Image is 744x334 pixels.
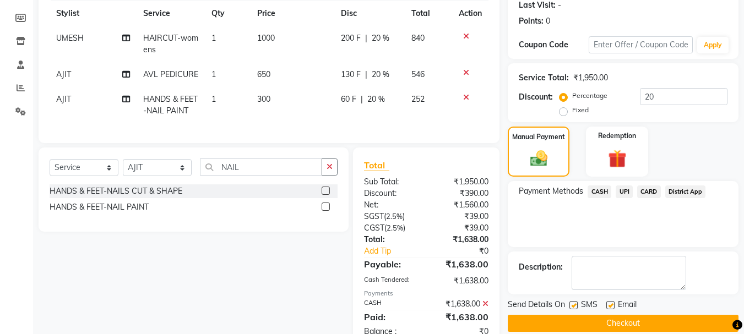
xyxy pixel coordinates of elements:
label: Percentage [572,91,607,101]
span: 20 % [372,69,389,80]
span: 2.5% [387,223,403,232]
span: CGST [364,223,384,233]
div: Payments [364,289,488,298]
span: UMESH [56,33,84,43]
img: _gift.svg [602,147,632,170]
span: HAIRCUT-womens [143,33,198,54]
span: AJIT [56,69,71,79]
span: HANDS & FEET-NAIL PAINT [143,94,198,116]
span: 1 [211,69,216,79]
span: 130 F [341,69,361,80]
span: AVL PEDICURE [143,69,198,79]
div: ₹1,638.00 [426,298,497,310]
div: Paid: [356,310,426,324]
div: Cash Tendered: [356,275,426,287]
span: 1000 [257,33,275,43]
span: 300 [257,94,270,104]
span: 20 % [367,94,385,105]
div: Discount: [356,188,426,199]
span: CARD [637,185,661,198]
span: 200 F [341,32,361,44]
div: ₹39.00 [426,222,497,234]
img: _cash.svg [525,149,553,168]
div: Net: [356,199,426,211]
input: Enter Offer / Coupon Code [589,36,693,53]
span: SMS [581,299,598,313]
th: Price [251,1,334,26]
div: ₹1,950.00 [573,72,608,84]
button: Checkout [508,315,738,332]
span: SGST [364,211,384,221]
div: ( ) [356,211,426,222]
th: Total [405,1,452,26]
span: 2.5% [386,212,403,221]
th: Qty [205,1,251,26]
span: AJIT [56,94,71,104]
span: 1 [211,94,216,104]
span: | [361,94,363,105]
div: CASH [356,298,426,310]
button: Apply [697,37,729,53]
div: ₹1,638.00 [426,310,497,324]
div: 0 [546,15,550,27]
div: ₹1,638.00 [426,258,497,271]
div: ₹1,638.00 [426,234,497,245]
div: Total: [356,234,426,245]
span: | [365,32,367,44]
span: Total [364,160,389,171]
span: 252 [411,94,425,104]
div: Points: [519,15,544,27]
span: Payment Methods [519,185,583,197]
div: ₹390.00 [426,188,497,199]
span: 650 [257,69,270,79]
label: Fixed [572,105,589,115]
div: HANDS & FEET-NAIL PAINT [50,201,149,213]
a: Add Tip [356,245,438,257]
div: ₹39.00 [426,211,497,222]
span: District App [665,185,706,198]
span: Send Details On [508,299,565,313]
input: Search or Scan [200,158,322,176]
div: Coupon Code [519,39,588,51]
div: Service Total: [519,72,569,84]
div: ( ) [356,222,426,234]
div: Sub Total: [356,176,426,188]
th: Action [452,1,488,26]
th: Stylist [50,1,137,26]
span: CASH [588,185,611,198]
span: Email [618,299,637,313]
label: Manual Payment [512,132,565,142]
th: Service [137,1,205,26]
div: Discount: [519,91,553,103]
div: ₹1,638.00 [426,275,497,287]
div: ₹1,950.00 [426,176,497,188]
div: Description: [519,261,563,273]
div: Payable: [356,258,426,271]
span: 546 [411,69,425,79]
div: HANDS & FEET-NAILS CUT & SHAPE [50,185,182,197]
div: ₹1,560.00 [426,199,497,211]
span: 20 % [372,32,389,44]
span: 1 [211,33,216,43]
span: 840 [411,33,425,43]
span: UPI [616,185,633,198]
label: Redemption [598,131,636,141]
span: 60 F [341,94,356,105]
span: | [365,69,367,80]
th: Disc [334,1,405,26]
div: ₹0 [438,245,497,257]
